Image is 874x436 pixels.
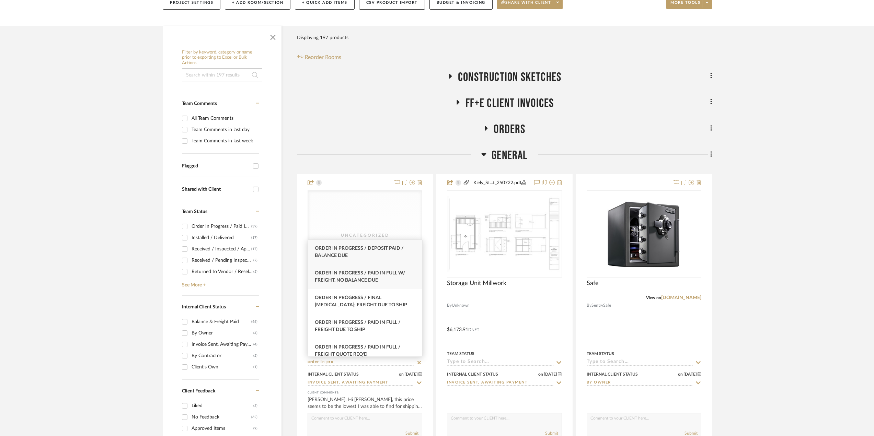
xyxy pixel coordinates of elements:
div: Received / Pending Inspection [192,255,253,266]
div: Team Comments in last day [192,124,257,135]
div: Displaying 197 products [297,31,348,45]
div: Internal Client Status [447,371,498,377]
div: Client's Own [192,362,253,373]
span: Order In Progress / Paid In Full / Freight Quote Req'd [315,345,401,357]
span: By [587,302,591,309]
div: (17) [251,232,257,243]
div: (46) [251,316,257,327]
input: Type to Search… [447,359,553,366]
input: Type to Search… [447,380,553,386]
span: Reorder Rooms [305,53,341,61]
div: 0 [447,191,561,277]
div: By Owner [192,328,253,339]
span: on [538,372,543,376]
span: Construction Sketches [458,70,561,85]
div: (17) [251,244,257,255]
span: Team Comments [182,101,217,106]
div: Internal Client Status [587,371,638,377]
input: Type to Search… [308,359,414,366]
div: Uncategorized [331,232,399,239]
span: on [678,372,683,376]
div: By Contractor [192,350,253,361]
h6: Filter by keyword, category or name prior to exporting to Excel or Bulk Actions [182,50,262,66]
span: Order in Progress / Paid In Full / Freight Due to Ship [315,320,401,332]
div: (9) [253,423,257,434]
span: View on [646,296,661,300]
div: Installed / Delivered [192,232,251,243]
span: on [399,372,404,376]
input: Search within 197 results [182,68,262,82]
div: 0 [587,191,701,277]
span: Internal Client Status [182,305,226,309]
span: Order In Progress / Paid In Full w/ Freight, No Balance due [315,271,405,283]
div: All Team Comments [192,113,257,124]
div: Team Comments in last week [192,135,257,146]
div: Team Status [587,351,614,357]
div: (4) [253,339,257,350]
div: Returned to Vendor / Reselect [192,266,253,277]
span: Order in Progress / Deposit Paid / Balance due [315,246,404,258]
div: 0 [308,191,422,277]
div: Approved Items [192,423,253,434]
img: Storage Unit Millwork [448,196,561,272]
span: Client Feedback [182,389,215,393]
span: By [447,302,452,309]
div: Flagged [182,163,250,169]
div: Internal Client Status [308,371,359,377]
img: Safe [601,191,687,277]
div: Team Status [447,351,474,357]
input: Type to Search… [308,380,414,386]
div: (1) [253,362,257,373]
div: Invoice Sent, Awaiting Payment [192,339,253,350]
span: Order In Progress / Final [MEDICAL_DATA]; Freight Due to Ship [315,295,407,307]
span: FF+E Client Invoices [465,96,554,111]
button: Close [266,29,280,43]
a: [DOMAIN_NAME] [661,295,701,300]
input: Type to Search… [587,359,693,366]
span: Unknown [452,302,470,309]
div: (2) [253,350,257,361]
span: [DATE] [404,372,418,377]
button: Kiely_St...t_250722.pdf [470,179,530,187]
span: Team Status [182,209,207,214]
div: (3) [253,400,257,411]
div: Liked [192,400,253,411]
div: (7) [253,255,257,266]
span: Storage Unit Millwork [447,280,506,287]
div: (39) [251,221,257,232]
span: [DATE] [683,372,698,377]
a: See More + [180,277,259,288]
span: SentrySafe [591,302,611,309]
div: Shared with Client [182,187,250,192]
span: [DATE] [543,372,558,377]
div: (5) [253,266,257,277]
div: [PERSON_NAME]: Hi [PERSON_NAME], this price seems to be the lowest I was able to find for shippin... [308,396,422,410]
button: Reorder Rooms [297,53,341,61]
span: Safe [587,280,599,287]
div: Received / Inspected / Approved [192,244,251,255]
div: No Feedback [192,412,251,423]
span: Orders [494,122,525,137]
input: Type to Search… [587,380,693,386]
div: Balance & Freight Paid [192,316,251,327]
span: General [492,148,527,163]
div: Order In Progress / Paid In Full w/ Freight, No Balance due [192,221,251,232]
div: (62) [251,412,257,423]
div: (4) [253,328,257,339]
